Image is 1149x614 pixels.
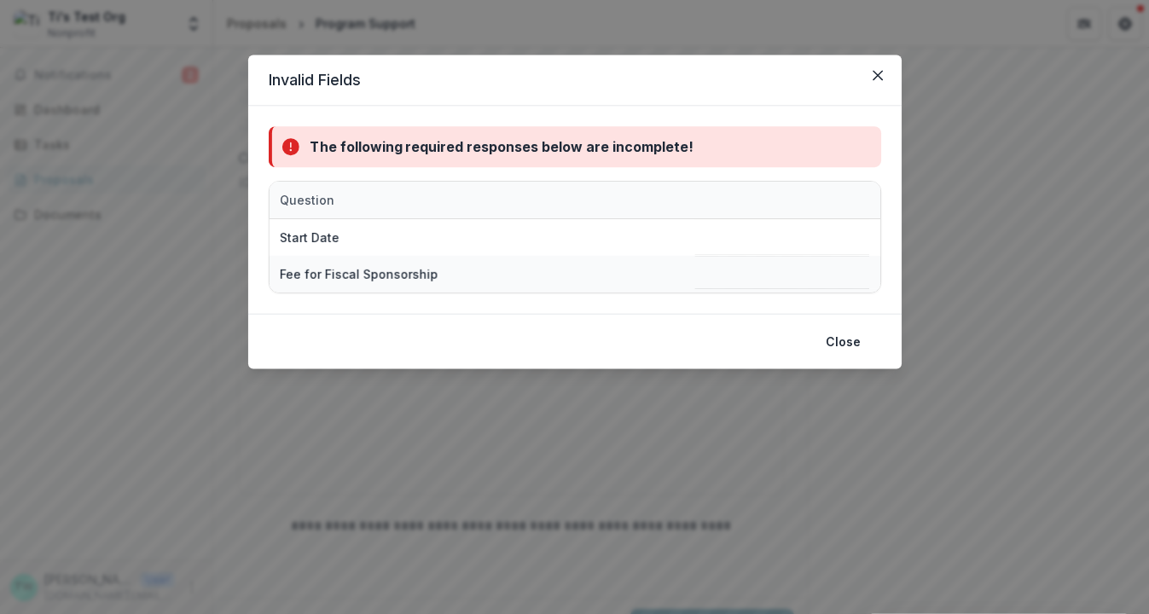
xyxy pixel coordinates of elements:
div: Question [269,191,344,209]
div: Question [269,182,694,218]
button: Close [815,328,871,356]
div: Fee for Fiscal Sponsorship [279,265,438,283]
header: Invalid Fields [247,55,901,106]
button: Close [864,61,891,89]
div: Start Date [279,229,339,246]
div: The following required responses below are incomplete! [309,136,693,157]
